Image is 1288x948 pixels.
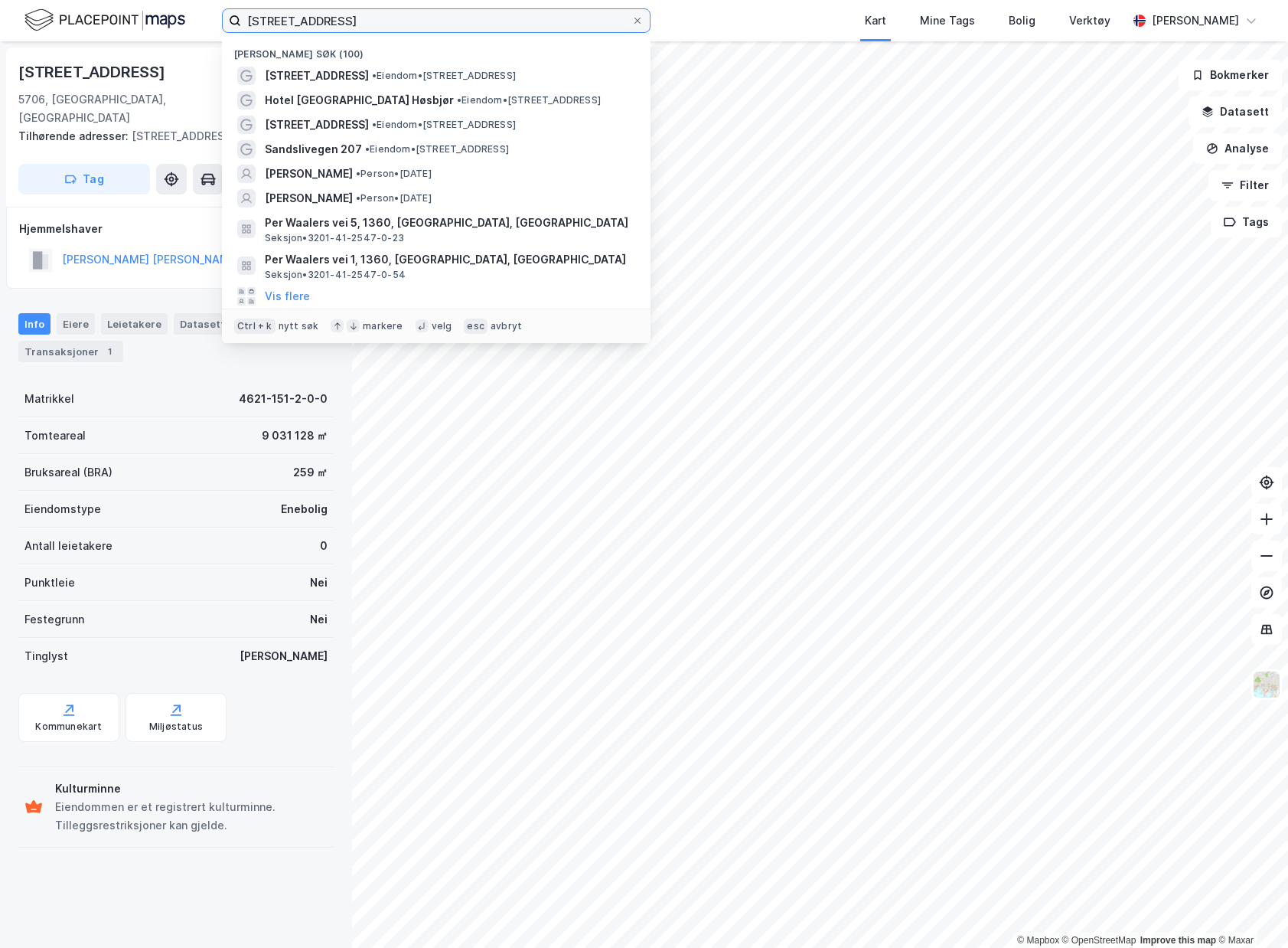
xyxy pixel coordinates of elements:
[356,192,360,204] span: •
[24,427,86,445] div: Tomteareal
[149,721,203,733] div: Miljøstatus
[372,119,516,131] span: Eiendom • [STREET_ADDRESS]
[18,90,276,127] div: 5706, [GEOGRAPHIC_DATA], [GEOGRAPHIC_DATA]
[18,127,321,145] div: [STREET_ADDRESS]
[265,189,353,208] span: [PERSON_NAME]
[24,390,74,408] div: Matrikkel
[1069,11,1110,30] div: Verktøy
[1189,96,1282,127] button: Datasett
[1252,670,1281,699] img: Z
[265,140,362,159] span: Sandslivegen 207
[320,537,328,555] div: 0
[265,214,632,232] span: Per Waalers vei 5, 1360, [GEOGRAPHIC_DATA], [GEOGRAPHIC_DATA]
[24,647,68,665] div: Tinglyst
[356,168,360,179] span: •
[457,94,601,106] span: Eiendom • [STREET_ADDRESS]
[1179,60,1282,90] button: Bokmerker
[356,192,432,204] span: Person • [DATE]
[241,9,631,32] input: Søk på adresse, matrikkel, gårdeiere, leietakere eller personer
[55,780,328,798] div: Kulturminne
[265,91,454,110] span: Hotel [GEOGRAPHIC_DATA] Høsbjør
[1211,874,1288,948] iframe: Chat Widget
[432,320,452,332] div: velg
[1140,935,1216,946] a: Improve this map
[101,313,168,335] div: Leietakere
[18,129,132,142] span: Tilhørende adresser:
[24,7,185,34] img: logo.f888ab2527a4732fd821a326f86c7f29.svg
[57,313,95,335] div: Eiere
[372,70,516,82] span: Eiendom • [STREET_ADDRESS]
[1211,207,1282,237] button: Tags
[102,344,117,359] div: 1
[365,143,370,155] span: •
[365,143,509,155] span: Eiendom • [STREET_ADDRESS]
[920,11,975,30] div: Mine Tags
[18,164,150,195] button: Tag
[240,647,328,665] div: [PERSON_NAME]
[234,319,276,334] div: Ctrl + k
[279,320,319,332] div: nytt søk
[865,11,886,30] div: Kart
[281,500,328,518] div: Enebolig
[372,119,377,130] span: •
[265,232,404,244] span: Seksjon • 3201-41-2547-0-23
[356,168,432,180] span: Person • [DATE]
[18,313,51,335] div: Info
[293,463,328,482] div: 259 ㎡
[24,537,112,555] div: Antall leietakere
[1208,170,1282,201] button: Filter
[265,287,310,306] button: Vis flere
[265,165,353,183] span: [PERSON_NAME]
[239,390,328,408] div: 4621-151-2-0-0
[265,116,369,134] span: [STREET_ADDRESS]
[310,610,328,629] div: Nei
[174,313,231,335] div: Datasett
[265,269,406,281] span: Seksjon • 3201-41-2547-0-54
[457,94,461,106] span: •
[1017,935,1059,946] a: Mapbox
[1211,874,1288,948] div: Kontrollprogram for chat
[1193,133,1282,164] button: Analyse
[1009,11,1035,30] div: Bolig
[55,798,328,835] div: Eiendommen er et registrert kulturminne. Tilleggsrestriksjoner kan gjelde.
[24,610,84,629] div: Festegrunn
[363,320,403,332] div: markere
[464,319,487,334] div: esc
[265,250,632,269] span: Per Waalers vei 1, 1360, [GEOGRAPHIC_DATA], [GEOGRAPHIC_DATA]
[24,463,112,482] div: Bruksareal (BRA)
[24,574,75,592] div: Punktleie
[18,60,168,84] div: [STREET_ADDRESS]
[491,320,522,332] div: avbryt
[19,220,333,238] div: Hjemmelshaver
[1062,935,1136,946] a: OpenStreetMap
[310,574,328,592] div: Nei
[24,500,101,518] div: Eiendomstype
[18,341,123,362] div: Transaksjoner
[372,70,377,81] span: •
[222,36,651,64] div: [PERSON_NAME] søk (100)
[35,721,102,733] div: Kommunekart
[1152,11,1239,30] div: [PERSON_NAME]
[265,67,369,85] span: [STREET_ADDRESS]
[262,427,328,445] div: 9 031 128 ㎡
